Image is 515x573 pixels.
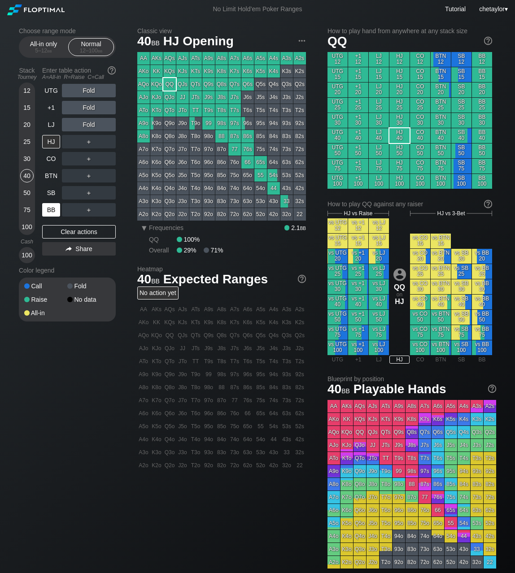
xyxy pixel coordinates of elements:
[472,98,492,113] div: BB 25
[228,78,241,91] div: Q7s
[47,48,52,54] span: bb
[410,52,430,67] div: CO 12
[431,128,451,143] div: BTN 40
[62,186,116,200] div: ＋
[137,65,150,78] div: AKo
[42,84,60,97] div: UTG
[431,52,451,67] div: BTN 12
[472,67,492,82] div: BB 15
[348,128,368,143] div: +1 40
[199,5,315,15] div: No Limit Hold’em Poker Ranges
[163,91,176,104] div: QJo
[410,174,430,189] div: CO 100
[293,169,306,182] div: 52s
[176,169,189,182] div: J5o
[293,65,306,78] div: K2s
[431,159,451,174] div: BTN 75
[293,91,306,104] div: J2s
[431,143,451,158] div: BTN 50
[431,113,451,128] div: BTN 30
[389,174,410,189] div: HJ 100
[215,104,228,117] div: T8s
[215,169,228,182] div: 85o
[293,182,306,195] div: 42s
[241,91,254,104] div: J6s
[137,91,150,104] div: AJo
[151,37,160,47] span: bb
[189,65,202,78] div: KTs
[410,98,430,113] div: CO 25
[267,195,280,208] div: 43o
[487,384,497,394] img: help.32db89a4.svg
[24,310,67,316] div: All-in
[451,159,471,174] div: SB 75
[483,36,493,46] img: help.32db89a4.svg
[20,203,34,217] div: 75
[472,52,492,67] div: BB 12
[163,156,176,169] div: Q6o
[189,104,202,117] div: TT
[20,152,34,165] div: 30
[62,135,116,148] div: ＋
[24,283,67,289] div: Call
[176,143,189,156] div: J7o
[42,63,116,84] div: Enter table action
[202,104,215,117] div: T9s
[20,118,34,131] div: 20
[472,128,492,143] div: BB 40
[327,27,492,35] h2: How to play hand from anywhere at any stack size
[202,52,215,65] div: A9s
[42,74,116,80] div: A=All-in R=Raise C=Call
[137,117,150,130] div: A9o
[137,78,150,91] div: AQo
[393,268,406,281] img: icon-avatar.b40e07d9.svg
[327,113,348,128] div: UTG 30
[137,52,150,65] div: AA
[163,169,176,182] div: Q5o
[20,186,34,200] div: 50
[348,82,368,97] div: +1 20
[228,104,241,117] div: T7s
[280,78,293,91] div: Q3s
[241,52,254,65] div: A6s
[137,169,150,182] div: A5o
[137,27,306,35] h2: Classic view
[477,4,509,14] div: ▾
[348,98,368,113] div: +1 25
[327,159,348,174] div: UTG 75
[254,78,267,91] div: Q5s
[293,52,306,65] div: A2s
[150,91,163,104] div: KJo
[163,182,176,195] div: Q4o
[267,117,280,130] div: 94s
[241,208,254,221] div: 62o
[20,135,34,148] div: 25
[202,65,215,78] div: K9s
[72,48,110,54] div: 12 – 100
[327,143,348,158] div: UTG 50
[254,65,267,78] div: K5s
[472,113,492,128] div: BB 30
[241,117,254,130] div: 96s
[176,195,189,208] div: J3o
[202,117,215,130] div: 99
[202,143,215,156] div: 97o
[137,104,150,117] div: ATo
[254,104,267,117] div: T5s
[7,4,65,15] img: Floptimal logo
[150,52,163,65] div: AKs
[410,128,430,143] div: CO 40
[137,182,150,195] div: A4o
[293,143,306,156] div: 72s
[327,174,348,189] div: UTG 100
[150,169,163,182] div: K5o
[280,182,293,195] div: 43s
[280,143,293,156] div: 73s
[215,182,228,195] div: 84o
[150,65,163,78] div: KK
[293,130,306,143] div: 82s
[327,82,348,97] div: UTG 20
[280,156,293,169] div: 63s
[431,174,451,189] div: BTN 100
[215,117,228,130] div: 98s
